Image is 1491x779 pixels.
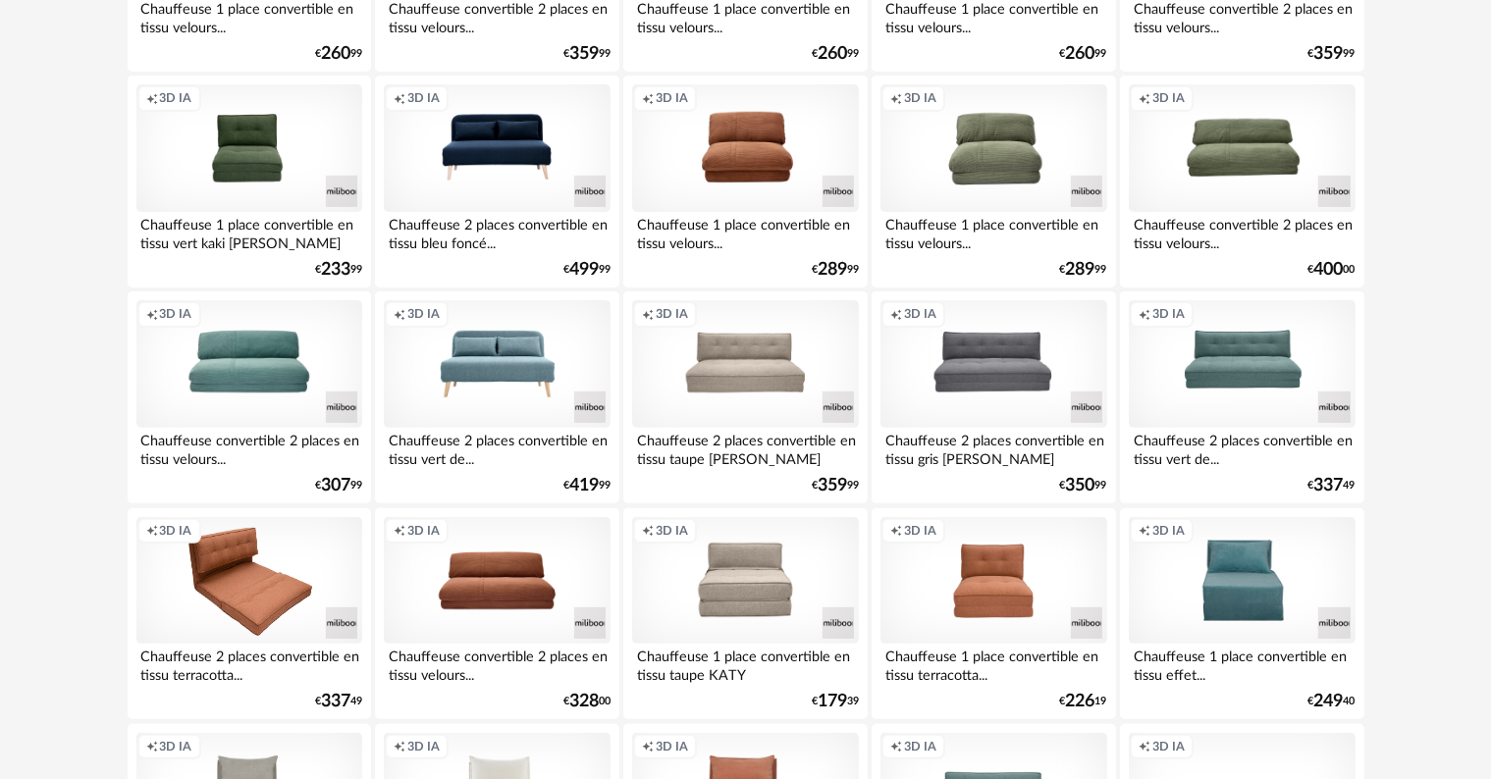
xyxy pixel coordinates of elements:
span: Creation icon [146,306,158,322]
span: Creation icon [1139,306,1150,322]
div: € 99 [1060,479,1107,493]
span: Creation icon [642,739,654,754]
div: € 00 [563,695,611,708]
span: Creation icon [146,739,158,754]
div: € 99 [812,263,859,277]
a: Creation icon 3D IA Chauffeuse 2 places convertible en tissu vert de... €41999 [375,291,618,503]
div: € 99 [812,479,859,493]
div: € 99 [1060,263,1107,277]
span: 337 [321,695,350,708]
span: 400 [1314,263,1344,277]
div: Chauffeuse 2 places convertible en tissu vert de... [384,428,610,467]
span: 260 [1066,47,1095,61]
a: Creation icon 3D IA Chauffeuse 2 places convertible en tissu terracotta... €33749 [128,508,371,720]
span: Creation icon [890,739,902,754]
div: Chauffeuse 2 places convertible en tissu terracotta... [136,644,362,683]
div: Chauffeuse convertible 2 places en tissu velours... [136,428,362,467]
span: 350 [1066,479,1095,493]
div: € 40 [1308,695,1356,708]
span: 289 [1066,263,1095,277]
span: 3D IA [160,90,192,106]
a: Creation icon 3D IA Chauffeuse 2 places convertible en tissu taupe [PERSON_NAME] €35999 [623,291,867,503]
div: Chauffeuse 1 place convertible en tissu terracotta... [880,644,1106,683]
span: 3D IA [656,90,688,106]
span: 3D IA [904,523,936,539]
span: 3D IA [407,306,440,322]
span: 3D IA [1152,523,1185,539]
div: Chauffeuse 2 places convertible en tissu gris [PERSON_NAME] [880,428,1106,467]
span: Creation icon [890,306,902,322]
div: Chauffeuse 1 place convertible en tissu velours... [632,212,858,251]
div: Chauffeuse convertible 2 places en tissu velours... [384,644,610,683]
span: Creation icon [146,90,158,106]
div: € 49 [315,695,362,708]
span: Creation icon [642,523,654,539]
div: Chauffeuse 1 place convertible en tissu vert kaki [PERSON_NAME] [136,212,362,251]
span: 289 [818,263,847,277]
span: 307 [321,479,350,493]
span: 359 [1314,47,1344,61]
div: € 99 [563,479,611,493]
span: 3D IA [904,739,936,754]
div: € 99 [315,263,362,277]
span: Creation icon [890,90,902,106]
span: Creation icon [394,90,405,106]
span: 3D IA [904,306,936,322]
span: Creation icon [1139,90,1150,106]
a: Creation icon 3D IA Chauffeuse 1 place convertible en tissu vert kaki [PERSON_NAME] €23399 [128,76,371,287]
span: 499 [569,263,599,277]
a: Creation icon 3D IA Chauffeuse 1 place convertible en tissu terracotta... €22619 [872,508,1115,720]
div: € 99 [812,47,859,61]
a: Creation icon 3D IA Chauffeuse 1 place convertible en tissu effet... €24940 [1120,508,1363,720]
span: 3D IA [1152,306,1185,322]
div: € 39 [812,695,859,708]
div: € 99 [315,47,362,61]
div: Chauffeuse 1 place convertible en tissu velours... [880,212,1106,251]
div: € 99 [563,47,611,61]
div: € 99 [563,263,611,277]
div: € 00 [1308,263,1356,277]
span: 419 [569,479,599,493]
span: 359 [818,479,847,493]
span: 260 [818,47,847,61]
span: 337 [1314,479,1344,493]
span: 3D IA [160,739,192,754]
div: € 19 [1060,695,1107,708]
div: Chauffeuse 2 places convertible en tissu bleu foncé... [384,212,610,251]
span: Creation icon [394,306,405,322]
span: 3D IA [1152,90,1185,106]
span: Creation icon [1139,523,1150,539]
span: Creation icon [890,523,902,539]
span: 3D IA [904,90,936,106]
span: 3D IA [160,523,192,539]
span: Creation icon [394,523,405,539]
span: Creation icon [394,739,405,754]
span: 3D IA [160,306,192,322]
span: Creation icon [642,90,654,106]
span: Creation icon [146,523,158,539]
a: Creation icon 3D IA Chauffeuse 1 place convertible en tissu velours... €28999 [872,76,1115,287]
div: € 99 [1060,47,1107,61]
span: 328 [569,695,599,708]
span: 249 [1314,695,1344,708]
a: Creation icon 3D IA Chauffeuse 1 place convertible en tissu taupe KATY €17939 [623,508,867,720]
a: Creation icon 3D IA Chauffeuse convertible 2 places en tissu velours... €40000 [1120,76,1363,287]
span: Creation icon [642,306,654,322]
span: 3D IA [656,306,688,322]
span: 260 [321,47,350,61]
a: Creation icon 3D IA Chauffeuse 1 place convertible en tissu velours... €28999 [623,76,867,287]
div: Chauffeuse convertible 2 places en tissu velours... [1129,212,1355,251]
a: Creation icon 3D IA Chauffeuse convertible 2 places en tissu velours... €30799 [128,291,371,503]
span: 226 [1066,695,1095,708]
span: 3D IA [407,90,440,106]
a: Creation icon 3D IA Chauffeuse 2 places convertible en tissu gris [PERSON_NAME] €35099 [872,291,1115,503]
span: Creation icon [1139,739,1150,754]
div: € 99 [315,479,362,493]
span: 3D IA [656,523,688,539]
a: Creation icon 3D IA Chauffeuse 2 places convertible en tissu bleu foncé... €49999 [375,76,618,287]
div: Chauffeuse 2 places convertible en tissu vert de... [1129,428,1355,467]
span: 179 [818,695,847,708]
span: 233 [321,263,350,277]
span: 3D IA [407,739,440,754]
div: Chauffeuse 2 places convertible en tissu taupe [PERSON_NAME] [632,428,858,467]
